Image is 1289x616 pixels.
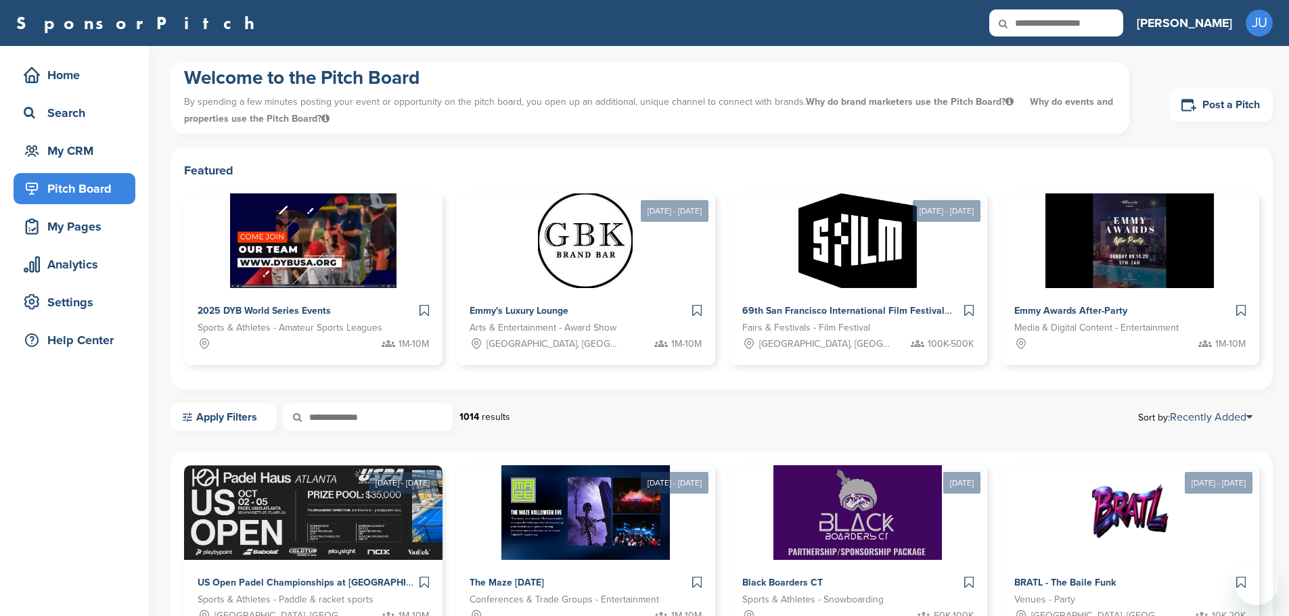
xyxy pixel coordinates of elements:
[1138,412,1252,423] span: Sort by:
[742,305,945,316] span: 69th San Francisco International Film Festival
[14,173,135,204] a: Pitch Board
[198,592,374,607] span: Sports & Athletes - Paddle & racket sports
[913,200,980,222] div: [DATE] - [DATE]
[14,287,135,318] a: Settings
[20,214,135,239] div: My Pages
[369,472,436,494] div: [DATE] - [DATE]
[184,465,539,560] img: Sponsorpitch &
[1185,472,1252,494] div: [DATE] - [DATE]
[198,305,331,316] span: 2025 DYB World Series Events
[1045,193,1214,288] img: Sponsorpitch &
[198,577,445,588] span: US Open Padel Championships at [GEOGRAPHIC_DATA]
[1014,321,1179,335] span: Media & Digital Content - Entertainment
[14,325,135,356] a: Help Center
[20,63,135,87] div: Home
[1014,592,1075,607] span: Venues - Party
[759,337,892,352] span: [GEOGRAPHIC_DATA], [GEOGRAPHIC_DATA]
[20,101,135,125] div: Search
[20,139,135,163] div: My CRM
[20,252,135,277] div: Analytics
[1170,410,1252,424] a: Recently Added
[20,176,135,201] div: Pitch Board
[171,403,277,431] a: Apply Filters
[501,465,670,560] img: Sponsorpitch &
[14,60,135,91] a: Home
[20,290,135,314] div: Settings
[1137,14,1232,32] h3: [PERSON_NAME]
[456,172,715,365] a: [DATE] - [DATE] Sponsorpitch & Emmy's Luxury Lounge Arts & Entertainment - Award Show [GEOGRAPHIC...
[1001,193,1259,365] a: Sponsorpitch & Emmy Awards After-Party Media & Digital Content - Entertainment 1M-10M
[230,193,397,288] img: Sponsorpitch &
[198,321,382,335] span: Sports & Athletes - Amateur Sports Leagues
[742,592,884,607] span: Sports & Athletes - Snowboarding
[470,305,568,316] span: Emmy's Luxury Lounge
[806,96,1016,108] span: Why do brand marketers use the Pitch Board?
[399,337,429,352] span: 1M-10M
[16,14,263,32] a: SponsorPitch
[1014,577,1116,588] span: BRATL - The Baile Funk
[482,411,510,423] span: results
[1170,89,1273,122] a: Post a Pitch
[20,328,135,352] div: Help Center
[773,465,942,560] img: Sponsorpitch &
[14,211,135,242] a: My Pages
[184,161,1259,180] h2: Featured
[742,321,870,335] span: Fairs & Festivals - Film Festival
[729,172,987,365] a: [DATE] - [DATE] Sponsorpitch & 69th San Francisco International Film Festival Fairs & Festivals -...
[470,592,659,607] span: Conferences & Trade Groups - Entertainment
[1215,337,1246,352] span: 1M-10M
[641,472,708,494] div: [DATE] - [DATE]
[928,337,974,352] span: 100K-500K
[470,321,616,335] span: Arts & Entertainment - Award Show
[14,97,135,128] a: Search
[459,411,479,423] strong: 1014
[1137,8,1232,38] a: [PERSON_NAME]
[184,90,1116,131] p: By spending a few minutes posting your event or opportunity on the pitch board, you open up an ad...
[184,66,1116,90] h1: Welcome to the Pitch Board
[943,472,980,494] div: [DATE]
[798,193,917,288] img: Sponsorpitch &
[671,337,702,352] span: 1M-10M
[14,249,135,280] a: Analytics
[14,135,135,166] a: My CRM
[538,193,633,288] img: Sponsorpitch &
[1014,305,1127,316] span: Emmy Awards After-Party
[641,200,708,222] div: [DATE] - [DATE]
[470,577,544,588] span: The Maze [DATE]
[1235,562,1278,605] iframe: Button to launch messaging window
[184,193,443,365] a: Sponsorpitch & 2025 DYB World Series Events Sports & Athletes - Amateur Sports Leagues 1M-10M
[487,337,620,352] span: [GEOGRAPHIC_DATA], [GEOGRAPHIC_DATA]
[1083,465,1177,560] img: Sponsorpitch &
[742,577,823,588] span: Black Boarders CT
[1246,9,1273,37] span: JU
